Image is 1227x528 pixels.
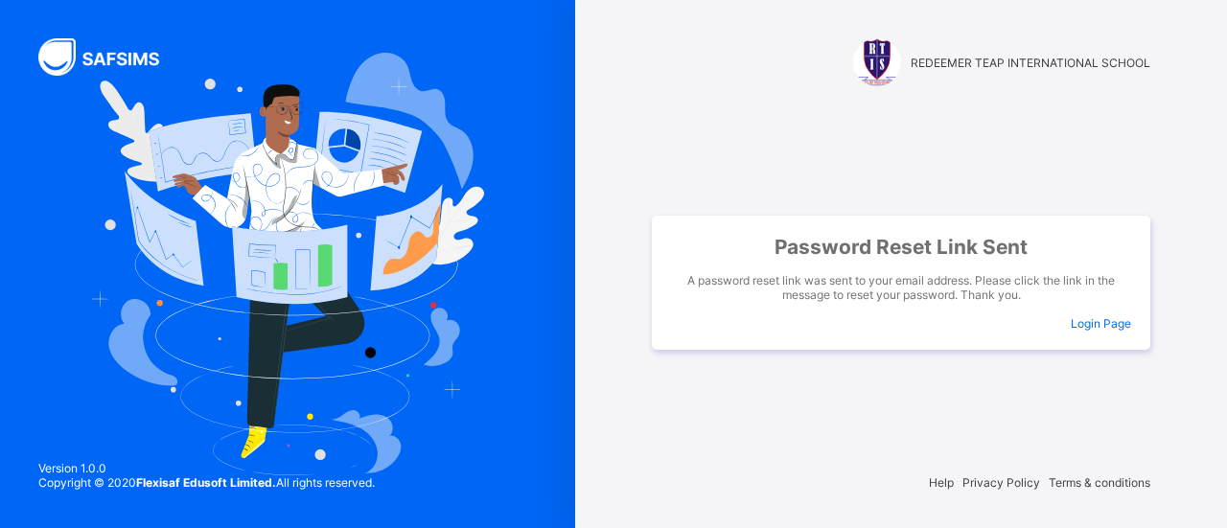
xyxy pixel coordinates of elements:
span: Privacy Policy [962,475,1040,490]
img: SAFSIMS Logo [38,38,182,76]
img: Hero Image [91,53,484,475]
span: Copyright © 2020 All rights reserved. [38,475,375,490]
span: A password reset link was sent to your email address. Please click the link in the message to res... [671,273,1131,302]
span: Help [929,475,954,490]
strong: Flexisaf Edusoft Limited. [136,475,276,490]
img: REDEEMER TEAP INTERNATIONAL SCHOOL [853,38,901,86]
span: Version 1.0.0 [38,461,375,475]
span: Password Reset Link Sent [671,235,1131,259]
span: REDEEMER TEAP INTERNATIONAL SCHOOL [911,56,1150,70]
a: Login Page [1071,316,1131,331]
span: Terms & conditions [1049,475,1150,490]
